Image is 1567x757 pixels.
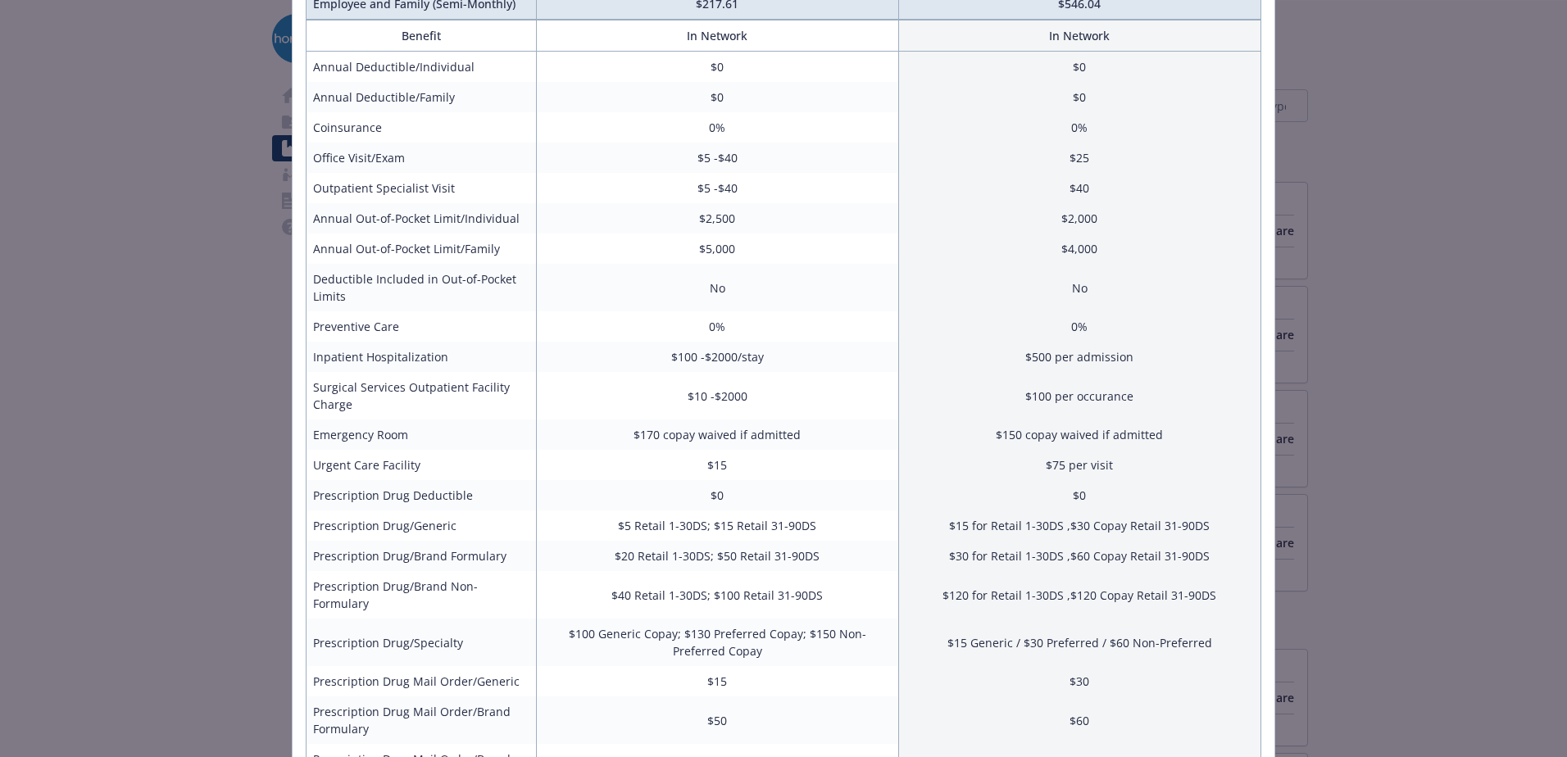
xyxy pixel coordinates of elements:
td: $15 Generic / $30 Preferred / $60 Non-Preferred [898,619,1260,666]
td: 0% [898,311,1260,342]
td: $120 for Retail 1-30DS ,$120 Copay Retail 31-90DS [898,571,1260,619]
td: Prescription Drug/Specialty [307,619,537,666]
td: $60 [898,696,1260,744]
td: Annual Out-of-Pocket Limit/Family [307,233,537,264]
td: Prescription Drug Mail Order/Generic [307,666,537,696]
td: No [898,264,1260,311]
td: $5 Retail 1-30DS; $15 Retail 31-90DS [536,510,898,541]
th: In Network [536,20,898,52]
td: Inpatient Hospitalization [307,342,537,372]
td: $15 for Retail 1-30DS ,$30 Copay Retail 31-90DS [898,510,1260,541]
td: Prescription Drug Deductible [307,480,537,510]
td: $15 [536,666,898,696]
td: Annual Deductible/Individual [307,52,537,83]
th: In Network [898,20,1260,52]
td: Preventive Care [307,311,537,342]
td: Prescription Drug/Generic [307,510,537,541]
td: $0 [898,52,1260,83]
td: $20 Retail 1-30DS; $50 Retail 31-90DS [536,541,898,571]
td: $40 Retail 1-30DS; $100 Retail 31-90DS [536,571,898,619]
td: Urgent Care Facility [307,450,537,480]
td: $75 per visit [898,450,1260,480]
td: No [536,264,898,311]
td: $100 Generic Copay; $130 Preferred Copay; $150 Non-Preferred Copay [536,619,898,666]
td: $0 [898,82,1260,112]
td: $0 [536,82,898,112]
td: 0% [536,311,898,342]
td: $170 copay waived if admitted [536,419,898,450]
td: $10 -$2000 [536,372,898,419]
td: $30 [898,666,1260,696]
td: Office Visit/Exam [307,143,537,173]
td: $0 [898,480,1260,510]
td: $5,000 [536,233,898,264]
td: $5 -$40 [536,143,898,173]
td: $25 [898,143,1260,173]
td: $100 -$2000/stay [536,342,898,372]
td: $40 [898,173,1260,203]
td: Annual Out-of-Pocket Limit/Individual [307,203,537,233]
td: $5 -$40 [536,173,898,203]
td: Prescription Drug/Brand Formulary [307,541,537,571]
td: Deductible Included in Out-of-Pocket Limits [307,264,537,311]
th: Benefit [307,20,537,52]
td: Prescription Drug/Brand Non-Formulary [307,571,537,619]
td: $2,500 [536,203,898,233]
td: $150 copay waived if admitted [898,419,1260,450]
td: $0 [536,480,898,510]
td: Emergency Room [307,419,537,450]
td: Surgical Services Outpatient Facility Charge [307,372,537,419]
td: $0 [536,52,898,83]
td: $30 for Retail 1-30DS ,$60 Copay Retail 31-90DS [898,541,1260,571]
td: Prescription Drug Mail Order/Brand Formulary [307,696,537,744]
td: $500 per admission [898,342,1260,372]
td: Coinsurance [307,112,537,143]
td: $4,000 [898,233,1260,264]
td: 0% [898,112,1260,143]
td: 0% [536,112,898,143]
td: Outpatient Specialist Visit [307,173,537,203]
td: $100 per occurance [898,372,1260,419]
td: Annual Deductible/Family [307,82,537,112]
td: $15 [536,450,898,480]
td: $50 [536,696,898,744]
td: $2,000 [898,203,1260,233]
